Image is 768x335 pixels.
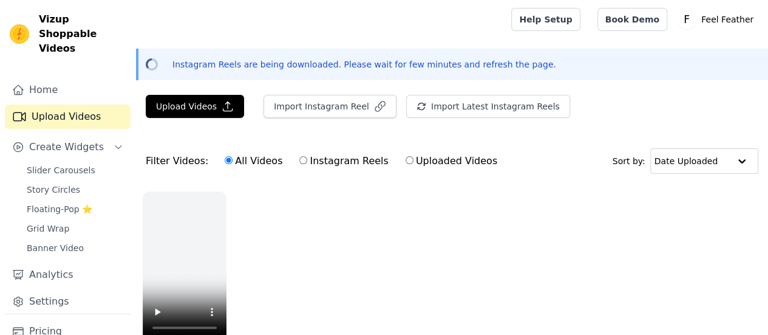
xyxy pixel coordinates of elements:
[225,156,233,164] input: All Videos
[172,58,556,71] p: Instagram Reels are being downloaded. Please wait for few minutes and refresh the page.
[27,203,92,215] span: Floating-Pop ⭐
[27,184,80,196] span: Story Circles
[19,240,131,257] a: Banner Video
[406,156,413,164] input: Uploaded Videos
[19,162,131,179] a: Slider Carousels
[597,8,667,31] a: Book Demo
[5,105,131,129] a: Upload Videos
[406,95,570,118] button: Import Latest Instagram Reels
[27,223,69,235] span: Grid Wrap
[10,24,29,44] img: Vizup
[224,153,283,169] label: All Videos
[5,289,131,314] a: Settings
[29,140,104,154] span: Create Widgets
[511,8,580,31] a: Help Setup
[613,148,759,174] div: Sort by:
[263,95,396,118] button: Import Instagram Reel
[5,135,131,159] button: Create Widgets
[5,263,131,287] a: Analytics
[677,9,758,30] button: F Feel Feather
[19,181,131,198] a: Story Circles
[299,153,389,169] label: Instagram Reels
[27,242,84,254] span: Banner Video
[405,153,498,169] label: Uploaded Videos
[5,78,131,102] a: Home
[696,9,758,30] p: Feel Feather
[299,156,307,164] input: Instagram Reels
[27,164,95,176] span: Slider Carousels
[684,13,690,26] text: F
[19,220,131,237] a: Grid Wrap
[39,12,126,56] span: Vizup Shoppable Videos
[146,147,504,175] div: Filter Videos:
[146,95,244,118] button: Upload Videos
[19,201,131,218] a: Floating-Pop ⭐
